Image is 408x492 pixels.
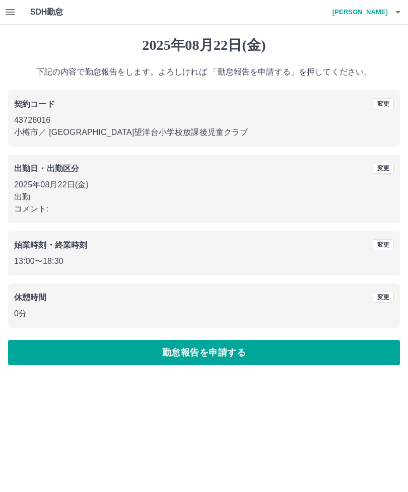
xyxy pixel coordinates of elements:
[14,255,394,267] p: 13:00 〜 18:30
[8,340,400,365] button: 勤怠報告を申請する
[14,179,394,191] p: 2025年08月22日(金)
[373,292,394,303] button: 変更
[8,37,400,54] h1: 2025年08月22日(金)
[14,203,394,215] p: コメント:
[14,241,87,249] b: 始業時刻・終業時刻
[373,163,394,174] button: 変更
[14,114,394,126] p: 43726016
[14,100,55,108] b: 契約コード
[373,239,394,250] button: 変更
[14,126,394,138] p: 小樽市 ／ [GEOGRAPHIC_DATA]望洋台小学校放課後児童クラブ
[373,98,394,109] button: 変更
[14,293,47,302] b: 休憩時間
[8,66,400,78] p: 下記の内容で勤怠報告をします。よろしければ 「勤怠報告を申請する」を押してください。
[14,191,394,203] p: 出勤
[14,308,394,320] p: 0分
[14,164,79,173] b: 出勤日・出勤区分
